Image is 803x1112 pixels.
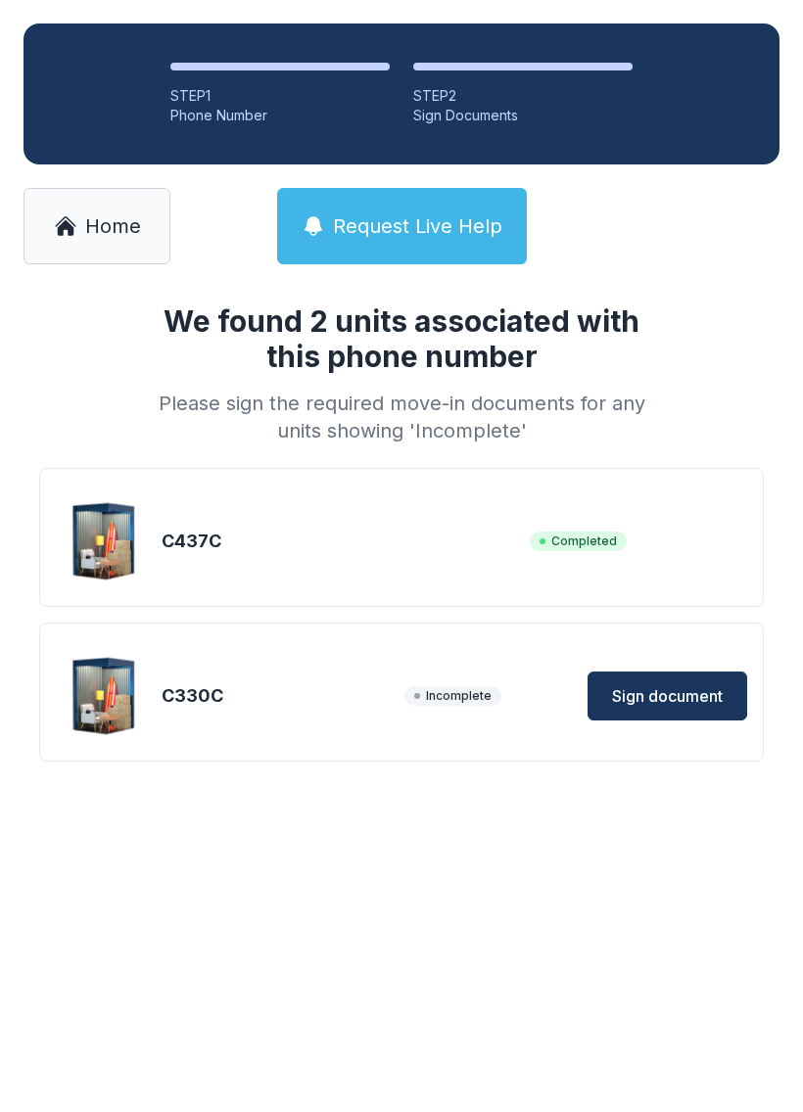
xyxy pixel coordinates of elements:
span: Home [85,212,141,240]
div: C330C [162,682,397,710]
div: Sign Documents [413,106,633,125]
div: STEP 2 [413,86,633,106]
div: C437C [162,528,522,555]
span: Request Live Help [333,212,502,240]
h1: We found 2 units associated with this phone number [151,303,652,374]
span: Sign document [612,684,723,708]
span: Completed [530,532,627,551]
div: STEP 1 [170,86,390,106]
div: Phone Number [170,106,390,125]
div: Please sign the required move-in documents for any units showing 'Incomplete' [151,390,652,444]
span: Incomplete [404,686,501,706]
